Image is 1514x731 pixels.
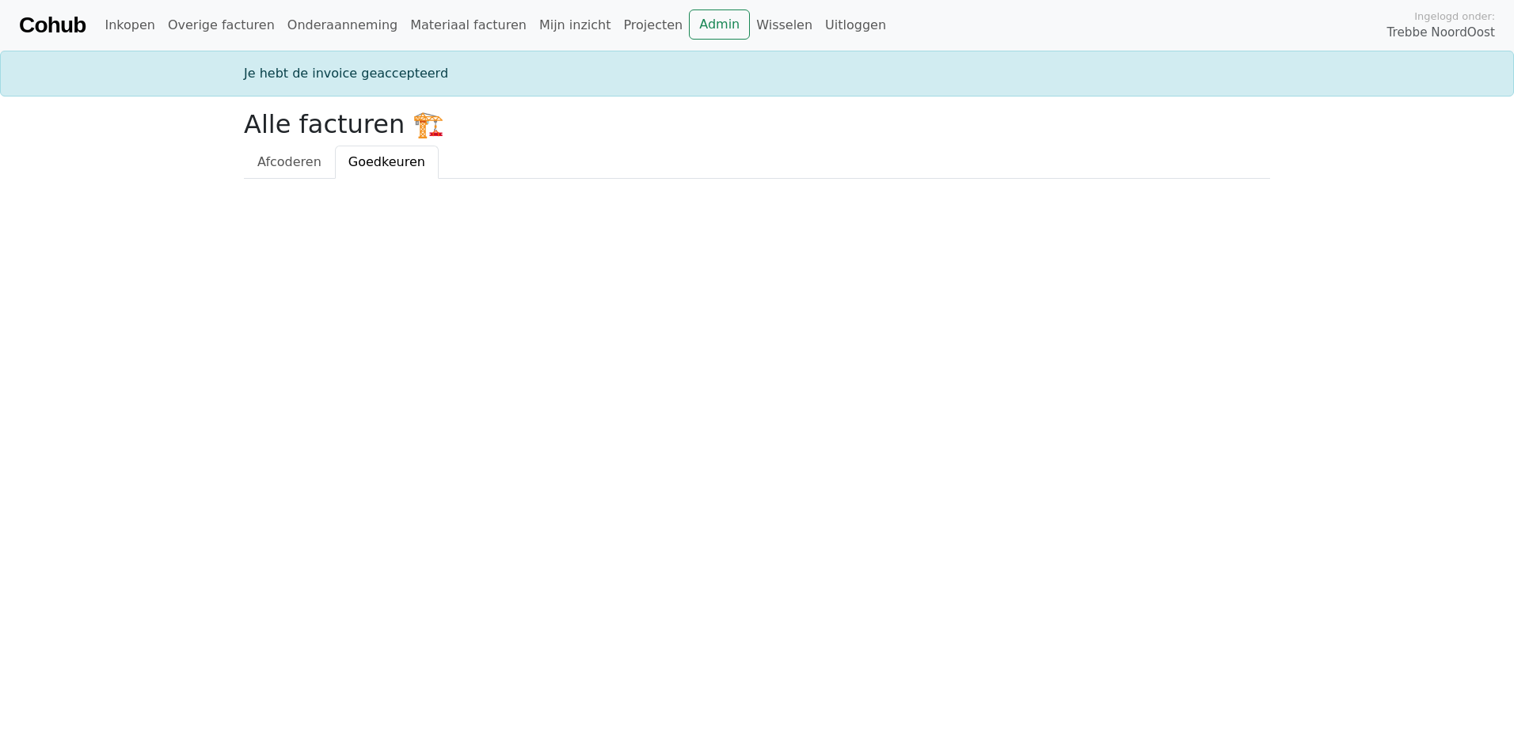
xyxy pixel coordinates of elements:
span: Trebbe NoordOost [1387,24,1495,42]
a: Mijn inzicht [533,9,618,41]
div: Je hebt de invoice geaccepteerd [234,64,1280,83]
span: Goedkeuren [348,154,425,169]
a: Cohub [19,6,86,44]
a: Materiaal facturen [404,9,533,41]
span: Ingelogd onder: [1414,9,1495,24]
a: Wisselen [750,9,819,41]
a: Inkopen [98,9,161,41]
a: Admin [689,9,750,40]
a: Onderaanneming [281,9,404,41]
a: Uitloggen [819,9,892,41]
a: Projecten [617,9,689,41]
span: Afcoderen [257,154,321,169]
a: Afcoderen [244,146,335,179]
a: Goedkeuren [335,146,439,179]
a: Overige facturen [162,9,281,41]
h2: Alle facturen 🏗️ [244,109,1270,139]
